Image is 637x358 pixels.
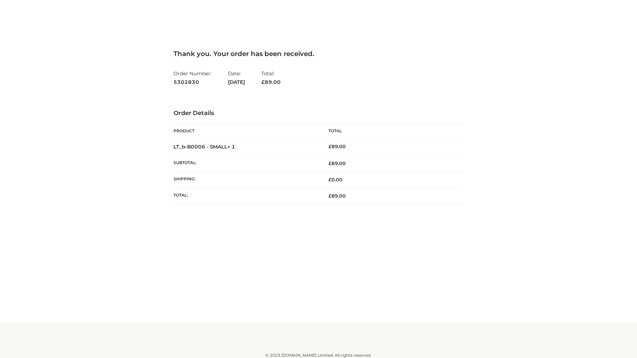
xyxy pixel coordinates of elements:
[328,193,346,199] span: 89.00
[174,110,463,117] h3: Order Details
[228,78,245,87] strong: [DATE]
[174,68,211,88] li: Order Number:
[328,144,331,149] span: £
[174,172,318,188] th: Shipping:
[174,78,211,87] strong: 5302830
[174,188,318,204] th: Total:
[328,160,346,166] span: 89.00
[328,177,342,183] bdi: 0.00
[174,155,318,171] th: Subtotal:
[174,124,318,139] th: Product
[328,160,331,166] span: £
[328,193,331,199] span: £
[328,144,346,149] bdi: 89.00
[261,79,265,85] span: £
[261,79,281,85] span: 89.00
[174,144,235,150] strong: LT_b-B0006 - SMALL
[228,68,245,88] li: Date:
[318,124,463,139] th: Total
[328,177,331,183] span: £
[227,144,235,150] strong: × 1
[174,50,463,58] h3: Thank you. Your order has been received.
[261,68,281,88] li: Total:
